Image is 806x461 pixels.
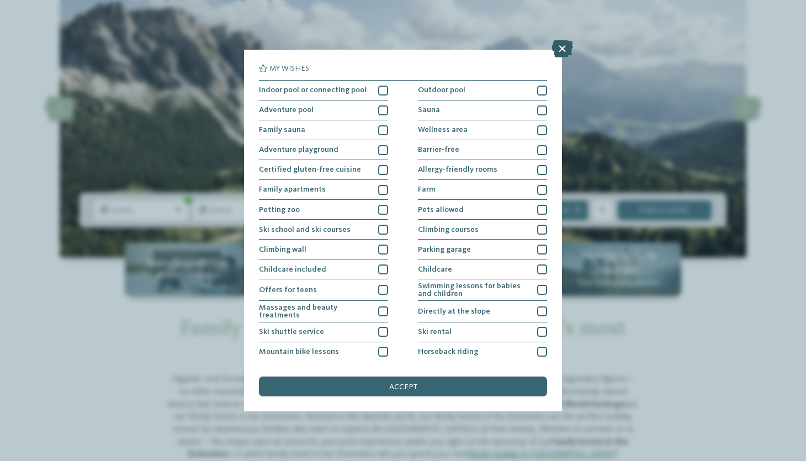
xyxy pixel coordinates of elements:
span: Massages and beauty treatments [259,304,371,320]
span: Ski school and ski courses [259,226,351,234]
span: Ski rental [418,328,452,336]
span: Family apartments [259,186,326,193]
span: Offers for teens [259,286,317,294]
span: Allergy-friendly rooms [418,166,497,173]
span: Farm [418,186,436,193]
span: Childcare included [259,266,326,273]
span: Wellness area [418,126,468,134]
span: My wishes [269,65,309,72]
span: accept [389,383,417,391]
span: Climbing wall [259,246,306,253]
span: Petting zoo [259,206,300,214]
span: Parking garage [418,246,471,253]
span: Family sauna [259,126,305,134]
span: Adventure pool [259,106,314,114]
span: Ski shuttle service [259,328,324,336]
span: Childcare [418,266,452,273]
span: Pets allowed [418,206,464,214]
span: Outdoor pool [418,86,465,94]
span: Sauna [418,106,440,114]
span: Indoor pool or connecting pool [259,86,367,94]
span: Climbing courses [418,226,479,234]
span: Adventure playground [259,146,338,153]
span: Barrier-free [418,146,459,153]
span: Directly at the slope [418,308,490,315]
span: Certified gluten-free cuisine [259,166,361,173]
span: Horseback riding [418,348,478,356]
span: Mountain bike lessons [259,348,339,356]
span: Swimming lessons for babies and children [418,282,530,298]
